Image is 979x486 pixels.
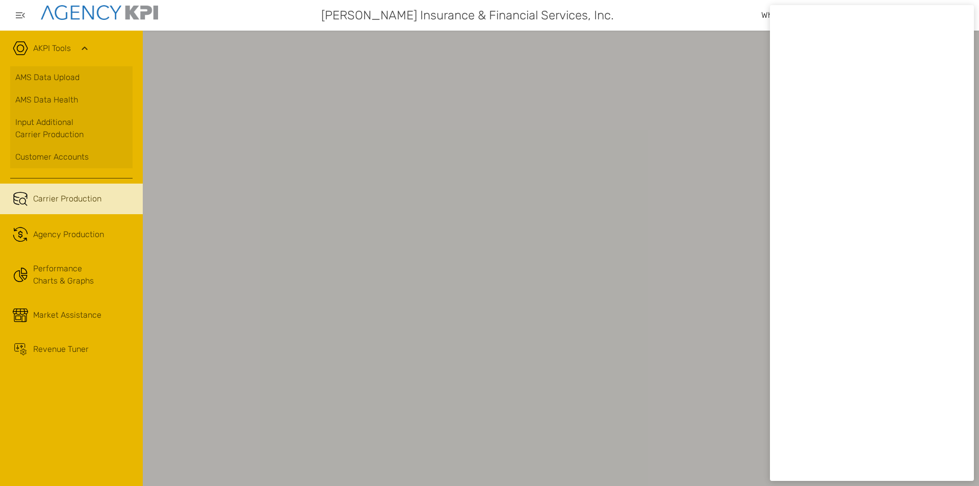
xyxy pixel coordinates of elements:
div: Revenue Tuner [33,343,89,355]
a: Customer Accounts [10,146,133,168]
a: AMS Data Health [10,89,133,111]
div: Customer Accounts [15,151,127,163]
div: Agency Production [33,228,104,241]
img: agencykpi-logo-550x69-2d9e3fa8.png [41,5,158,20]
a: AKPI Tools [33,42,71,55]
a: AMS Data Upload [10,66,133,89]
a: Input AdditionalCarrier Production [10,111,133,146]
span: Carrier Production [33,193,101,205]
div: Market Assistance [33,309,101,321]
span: What’s new? [761,10,807,20]
span: [PERSON_NAME] Insurance & Financial Services, Inc. [321,6,614,24]
span: AMS Data Health [15,94,78,106]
